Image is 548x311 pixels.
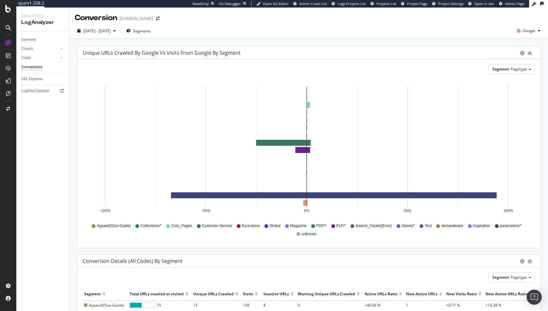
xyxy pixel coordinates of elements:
[527,290,542,305] div: Open Intercom Messenger
[75,13,117,23] div: Conversion
[438,1,464,6] span: Project Settings
[21,88,49,94] div: Logfiles Explorer
[473,223,490,229] span: inspiration
[511,275,527,280] span: Pagetype
[441,223,463,229] span: demandware
[21,64,65,70] a: Conversions
[156,16,160,21] div: arrow-right-arrow-left
[269,223,280,229] span: Global
[514,26,543,36] button: Google
[503,209,513,213] text: 100%
[193,303,198,308] span: 13
[84,289,101,299] div: Segment
[407,1,427,6] span: Project Page
[355,223,392,229] span: Search_Facets(Error)
[304,209,310,213] text: 0%
[257,1,289,6] a: Open Viz Editor
[89,303,124,308] span: Apparel(Size-Guide)
[243,303,249,308] span: 139
[446,289,477,299] div: New Visits Ratio
[21,13,64,19] div: Analytics
[492,275,509,280] span: Segment
[406,289,437,299] div: New Active URLs
[474,1,494,6] span: Open in dev
[263,303,266,308] span: 8
[298,289,355,299] div: Warning Unique URLs Crawled
[404,209,411,213] text: 50%
[201,209,210,213] text: -50%
[242,223,260,229] span: Exclusions
[486,303,502,308] span: +14.28 %
[338,1,366,6] span: Logs Projects List
[171,223,192,229] span: Core_Pages
[21,36,65,43] a: Overview
[83,50,241,56] div: Unique URLs Crawled by google vs Visits from google by Segment
[21,55,31,61] div: Visits
[100,209,111,213] text: -100%
[298,303,300,308] span: 0
[293,1,327,6] a: Admin Crawl List
[377,1,396,6] span: Projects List
[520,259,524,264] div: circle-info
[21,46,33,52] div: Crawls
[83,79,531,220] svg: A chart.
[301,231,317,237] span: unknown
[21,46,59,52] a: Crawls
[75,26,118,36] button: [DATE] - [DATE]
[21,55,59,61] a: Visits
[336,223,346,229] span: PLP/*
[21,19,64,26] div: LogAnalyzer
[120,15,153,22] div: [DOMAIN_NAME]
[446,303,460,308] span: +0.71 %
[21,36,36,43] div: Overview
[299,1,327,6] span: Admin Crawl List
[157,303,161,310] span: 15
[365,303,381,308] span: +46.66 %
[371,1,396,6] a: Projects List
[140,223,161,229] span: Collections/*
[523,28,535,33] span: Google
[425,223,431,229] span: Test
[365,289,397,299] div: Active URLs Ratio
[492,66,509,72] span: Segment
[511,66,527,72] span: Pagetype
[528,51,532,55] div: bug
[83,258,182,264] div: Conversion Details (all codes) by Segment
[130,289,184,299] div: Total URLs crawled or visited
[243,289,253,299] div: Visits
[499,1,524,6] a: Admin Page
[316,223,327,229] span: PDP/*
[332,1,366,6] a: Logs Projects List
[124,26,153,36] button: Segments
[528,259,532,264] div: bug
[290,223,307,229] span: Magazine
[97,223,131,229] span: Apparel(Size-Guide)
[500,223,522,229] span: parameters/*
[486,289,528,299] div: New Active URLs Ratio
[402,223,415,229] span: Stores/*
[21,64,42,70] div: Conversions
[21,88,65,94] a: Logfiles Explorer
[432,1,464,6] a: Project Settings
[83,28,111,34] span: [DATE] - [DATE]
[263,1,289,6] span: Open Viz Editor
[219,1,241,6] div: Viz Debugger:
[263,289,289,299] div: Inactive URLs
[21,76,65,82] a: URL Explorer
[193,1,209,6] div: ReadOnly:
[505,1,524,6] span: Admin Page
[21,76,43,82] div: URL Explorer
[401,1,427,6] a: Project Page
[202,223,232,229] span: Customer-Service
[520,51,524,55] div: circle-info
[133,28,151,34] span: Segments
[468,1,494,6] a: Open in dev
[406,303,408,308] span: 1
[193,289,234,299] div: Unique URLs Crawled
